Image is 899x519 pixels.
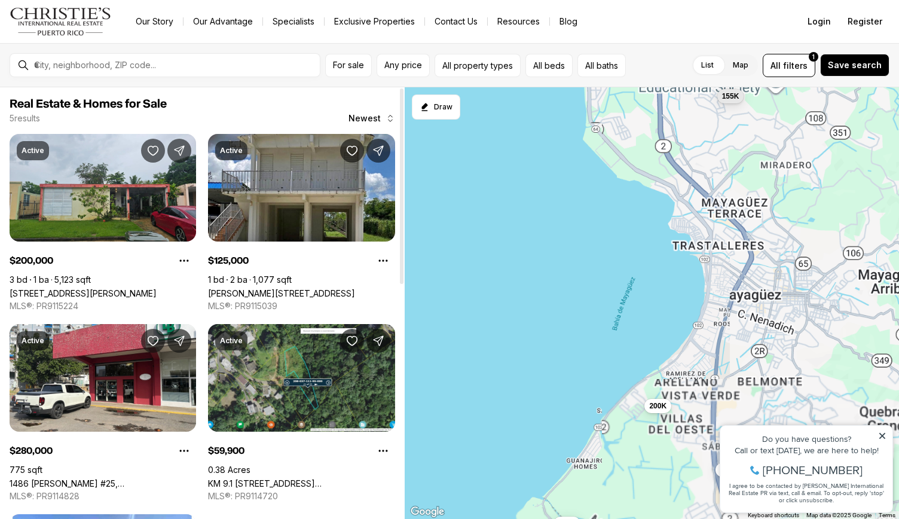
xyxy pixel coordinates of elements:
[488,13,549,30] a: Resources
[325,54,372,77] button: For sale
[340,139,364,163] button: Save Property: Carr 109 KM 1.8, SECTOR POZO HONDO
[366,329,390,353] button: Share Property
[550,13,587,30] a: Blog
[10,478,196,489] a: 1486 FD ROOSEVELT #25, SAN JUAN PR, 00920
[22,146,44,155] p: Active
[800,10,838,33] button: Login
[167,329,191,353] button: Share Property
[341,106,402,130] button: Newest
[10,114,40,123] p: 5 results
[820,54,889,77] button: Save search
[126,13,183,30] a: Our Story
[425,13,487,30] button: Contact Us
[645,398,672,413] button: 200K
[184,13,262,30] a: Our Advantage
[650,401,667,410] span: 200K
[692,54,723,76] label: List
[770,59,781,72] span: All
[10,288,157,298] a: 17 CALLE DUARTE, MAYAGUEZ PR, 00680
[15,74,170,96] span: I agree to be contacted by [PERSON_NAME] International Real Estate PR via text, call & email. To ...
[167,139,191,163] button: Share Property
[13,27,173,35] div: Do you have questions?
[263,13,324,30] a: Specialists
[49,56,149,68] span: [PHONE_NUMBER]
[848,17,882,26] span: Register
[172,439,196,463] button: Property options
[22,336,44,346] p: Active
[208,478,395,489] a: KM 9.1 354 CAMINO LA IGLESIA, MAYAGUEZ PR, 00680
[723,54,758,76] label: Map
[808,17,831,26] span: Login
[763,54,815,77] button: Allfilters1
[840,10,889,33] button: Register
[325,13,424,30] a: Exclusive Properties
[340,329,364,353] button: Save Property: KM 9.1 354 CAMINO LA IGLESIA
[525,54,573,77] button: All beds
[377,54,430,77] button: Any price
[172,249,196,273] button: Property options
[10,7,112,36] img: logo
[220,146,243,155] p: Active
[577,54,626,77] button: All baths
[783,59,808,72] span: filters
[828,60,882,70] span: Save search
[13,38,173,47] div: Call or text [DATE], we are here to help!
[333,60,364,70] span: For sale
[717,88,744,103] button: 155K
[722,91,739,100] span: 155K
[220,336,243,346] p: Active
[371,439,395,463] button: Property options
[208,288,355,298] a: Carr 109 KM 1.8, SECTOR POZO HONDO, ANASCO PR, 00610
[141,139,165,163] button: Save Property: 17 CALLE DUARTE
[348,114,381,123] span: Newest
[141,329,165,353] button: Save Property: 1486 FD ROOSEVELT #25
[10,98,167,110] span: Real Estate & Homes for Sale
[384,60,422,70] span: Any price
[366,139,390,163] button: Share Property
[412,94,460,120] button: Start drawing
[812,52,815,62] span: 1
[435,54,521,77] button: All property types
[371,249,395,273] button: Property options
